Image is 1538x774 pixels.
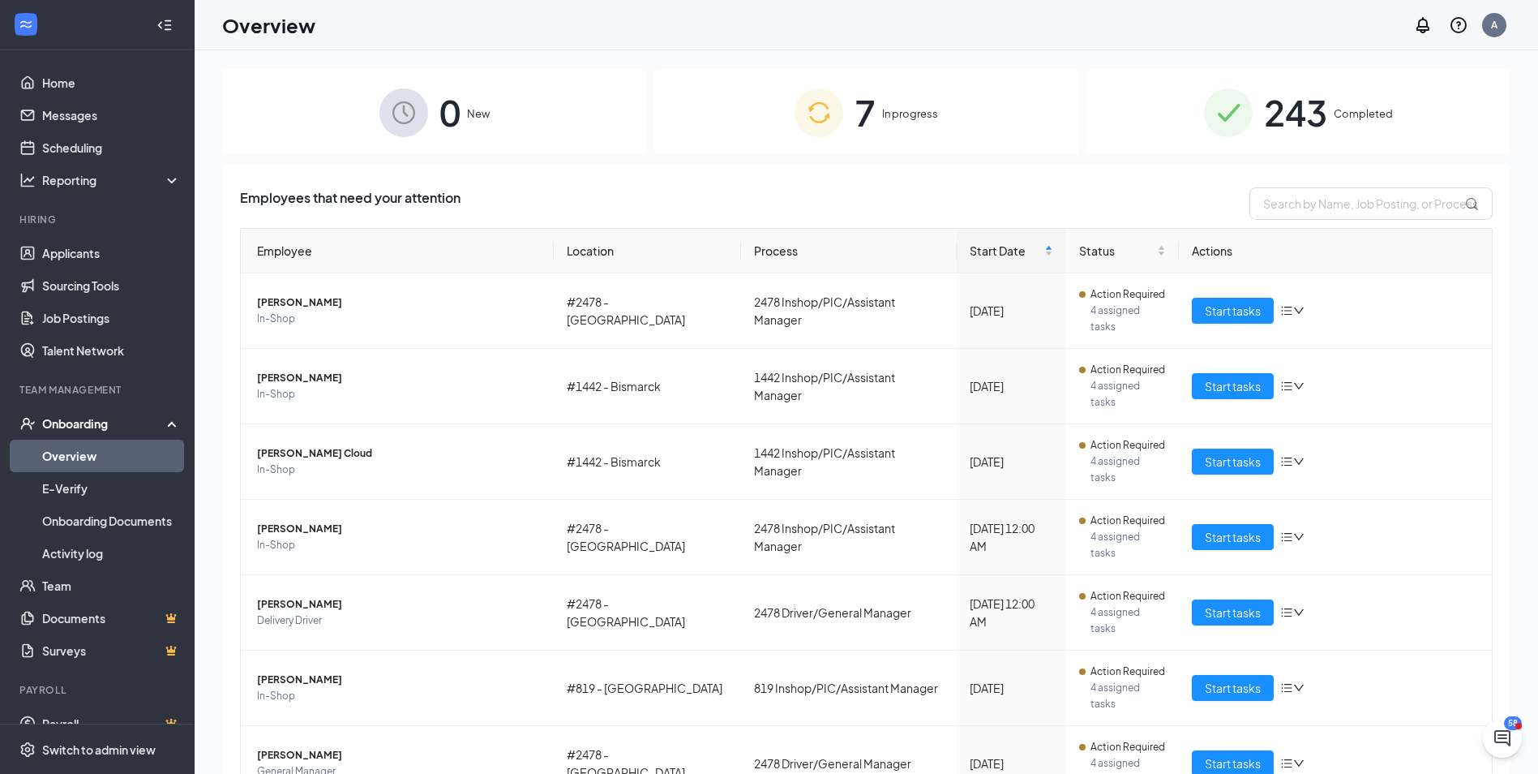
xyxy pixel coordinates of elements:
[554,500,741,575] td: #2478 - [GEOGRAPHIC_DATA]
[1280,606,1293,619] span: bars
[222,11,315,39] h1: Overview
[1192,298,1274,324] button: Start tasks
[1079,242,1155,260] span: Status
[257,370,541,386] span: [PERSON_NAME]
[970,453,1052,471] div: [DATE]
[1491,18,1497,32] div: A
[1293,305,1305,316] span: down
[1293,682,1305,694] span: down
[1449,15,1468,35] svg: QuestionInfo
[1280,304,1293,317] span: bars
[1249,187,1493,220] input: Search by Name, Job Posting, or Process
[241,229,554,273] th: Employee
[19,213,178,226] div: Hiring
[1090,286,1165,303] span: Action Required
[42,269,181,302] a: Sourcing Tools
[257,596,541,613] span: [PERSON_NAME]
[554,424,741,500] td: #1442 - Bismarck
[1192,600,1274,626] button: Start tasks
[257,747,541,763] span: [PERSON_NAME]
[1179,229,1492,273] th: Actions
[741,500,957,575] td: 2478 Inshop/PIC/Assistant Manager
[257,613,541,629] span: Delivery Driver
[42,537,181,570] a: Activity log
[257,295,541,311] span: [PERSON_NAME]
[42,505,181,537] a: Onboarding Documents
[42,570,181,602] a: Team
[1205,377,1261,395] span: Start tasks
[970,302,1052,320] div: [DATE]
[42,415,167,432] div: Onboarding
[42,237,181,269] a: Applicants
[970,519,1052,555] div: [DATE] 12:00 AM
[554,651,741,726] td: #819 - [GEOGRAPHIC_DATA]
[1090,362,1165,378] span: Action Required
[1334,105,1393,122] span: Completed
[156,17,173,33] svg: Collapse
[1192,675,1274,701] button: Start tasks
[554,349,741,424] td: #1442 - Bismarck
[741,273,957,349] td: 2478 Inshop/PIC/Assistant Manager
[257,688,541,704] span: In-Shop
[42,67,181,99] a: Home
[257,445,541,462] span: [PERSON_NAME] Cloud
[1205,679,1261,697] span: Start tasks
[1090,437,1165,454] span: Action Required
[42,99,181,131] a: Messages
[42,172,182,188] div: Reporting
[1090,588,1165,604] span: Action Required
[1293,758,1305,769] span: down
[1280,531,1293,544] span: bars
[1483,719,1522,758] iframe: Intercom live chat
[554,575,741,651] td: #2478 - [GEOGRAPHIC_DATA]
[741,229,957,273] th: Process
[1413,15,1433,35] svg: Notifications
[1293,456,1305,467] span: down
[240,187,461,220] span: Employees that need your attention
[1280,380,1293,393] span: bars
[1280,682,1293,694] span: bars
[1192,524,1274,550] button: Start tasks
[741,424,957,500] td: 1442 Inshop/PIC/Assistant Manager
[257,311,541,327] span: In-Shop
[1280,757,1293,770] span: bars
[1090,454,1167,486] span: 4 assigned tasks
[741,651,957,726] td: 819 Inshop/PIC/Assistant Manager
[882,105,938,122] span: In progress
[1090,739,1165,755] span: Action Required
[1205,302,1261,320] span: Start tasks
[970,377,1052,395] div: [DATE]
[257,537,541,553] span: In-Shop
[1192,449,1274,475] button: Start tasks
[1280,455,1293,468] span: bars
[42,707,181,740] a: PayrollCrown
[1504,716,1522,730] div: 58
[1205,604,1261,621] span: Start tasks
[1264,84,1327,140] span: 243
[554,229,741,273] th: Location
[1293,381,1305,392] span: down
[257,462,541,478] span: In-Shop
[1205,528,1261,546] span: Start tasks
[19,415,36,432] svg: UserCheck
[970,595,1052,630] div: [DATE] 12:00 AM
[19,172,36,188] svg: Analysis
[1090,529,1167,561] span: 4 assigned tasks
[19,742,36,758] svg: Settings
[42,334,181,367] a: Talent Network
[970,755,1052,772] div: [DATE]
[439,84,461,140] span: 0
[19,683,178,697] div: Payroll
[855,84,876,140] span: 7
[1066,229,1180,273] th: Status
[741,349,957,424] td: 1442 Inshop/PIC/Assistant Manager
[1090,604,1167,637] span: 4 assigned tasks
[1293,531,1305,543] span: down
[970,679,1052,697] div: [DATE]
[1090,680,1167,712] span: 4 assigned tasks
[1090,513,1165,529] span: Action Required
[1090,378,1167,411] span: 4 assigned tasks
[42,131,181,164] a: Scheduling
[257,521,541,537] span: [PERSON_NAME]
[1090,664,1165,680] span: Action Required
